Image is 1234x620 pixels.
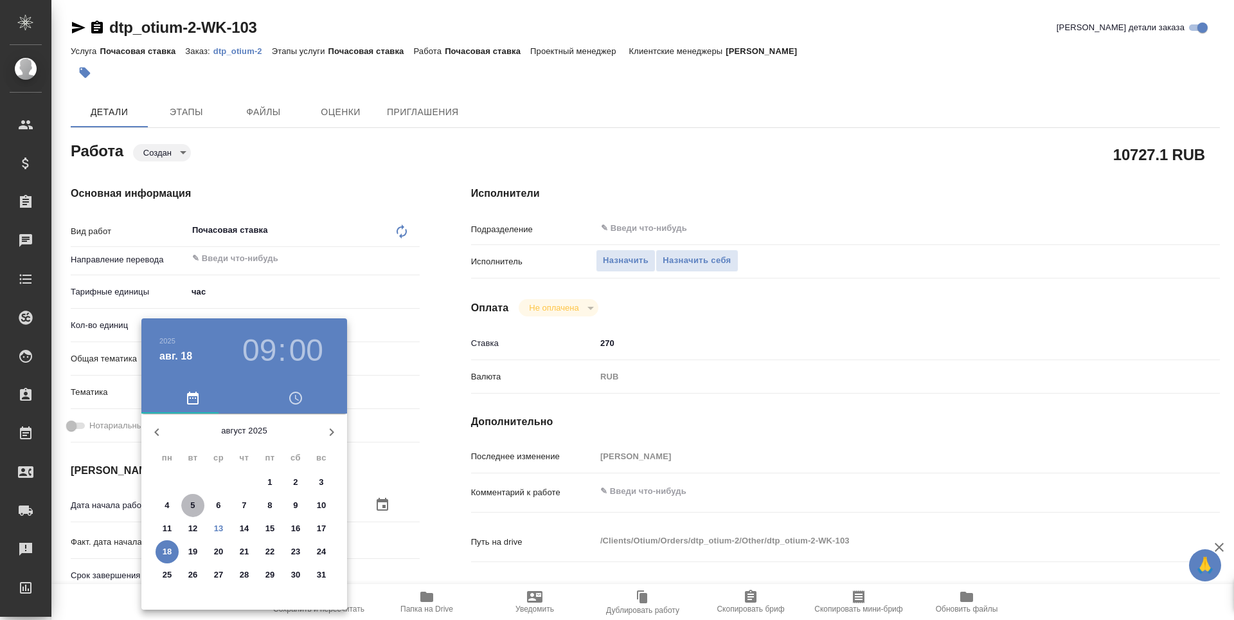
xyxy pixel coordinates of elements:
p: 8 [267,499,272,512]
p: 21 [240,545,249,558]
p: 16 [291,522,301,535]
button: 11 [156,517,179,540]
button: 7 [233,494,256,517]
p: 2 [293,476,298,489]
span: чт [233,451,256,464]
button: 21 [233,540,256,563]
button: 8 [258,494,282,517]
span: вс [310,451,333,464]
p: 3 [319,476,323,489]
p: 23 [291,545,301,558]
button: 2 [284,471,307,494]
p: 6 [216,499,220,512]
button: 00 [289,333,323,369]
span: пн [156,451,179,464]
button: 9 [284,494,307,517]
p: 31 [317,569,326,581]
span: сб [284,451,307,464]
button: 25 [156,563,179,587]
p: 10 [317,499,326,512]
button: 4 [156,494,179,517]
p: 11 [163,522,172,535]
button: 2025 [159,337,175,345]
p: 1 [267,476,272,489]
button: 23 [284,540,307,563]
p: 22 [265,545,275,558]
p: 18 [163,545,172,558]
p: 27 [214,569,224,581]
p: 17 [317,522,326,535]
h3: : [278,333,286,369]
button: 22 [258,540,282,563]
p: 14 [240,522,249,535]
button: авг. 18 [159,349,192,364]
p: 19 [188,545,198,558]
button: 29 [258,563,282,587]
p: 29 [265,569,275,581]
button: 15 [258,517,282,540]
button: 09 [242,333,276,369]
p: 15 [265,522,275,535]
button: 28 [233,563,256,587]
span: пт [258,451,282,464]
p: 28 [240,569,249,581]
button: 1 [258,471,282,494]
p: 9 [293,499,298,512]
span: ср [207,451,230,464]
p: 30 [291,569,301,581]
p: 4 [165,499,169,512]
button: 30 [284,563,307,587]
button: 13 [207,517,230,540]
p: 25 [163,569,172,581]
button: 17 [310,517,333,540]
button: 12 [181,517,204,540]
p: 24 [317,545,326,558]
p: 13 [214,522,224,535]
button: 20 [207,540,230,563]
button: 24 [310,540,333,563]
button: 27 [207,563,230,587]
p: август 2025 [172,424,316,437]
button: 14 [233,517,256,540]
span: вт [181,451,204,464]
button: 26 [181,563,204,587]
button: 6 [207,494,230,517]
button: 16 [284,517,307,540]
button: 31 [310,563,333,587]
button: 18 [156,540,179,563]
p: 20 [214,545,224,558]
button: 5 [181,494,204,517]
button: 10 [310,494,333,517]
p: 5 [190,499,195,512]
p: 7 [242,499,246,512]
p: 12 [188,522,198,535]
p: 26 [188,569,198,581]
button: 3 [310,471,333,494]
button: 19 [181,540,204,563]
